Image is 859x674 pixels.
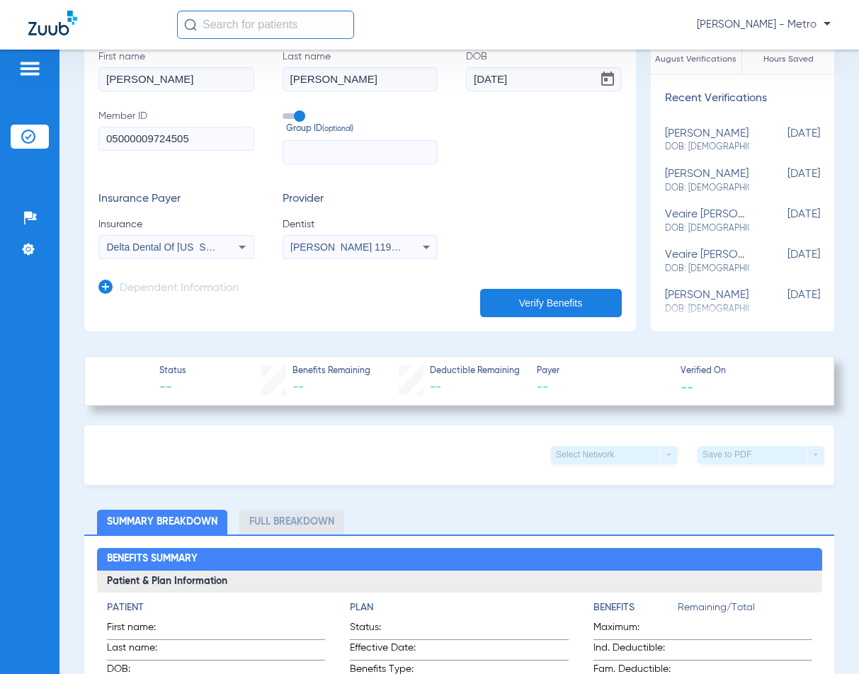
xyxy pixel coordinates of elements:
span: -- [537,379,668,396]
h3: Insurance Payer [98,193,254,207]
input: First name [98,67,254,91]
h4: Benefits [593,600,678,615]
div: veaire [PERSON_NAME] [665,208,750,234]
span: -- [159,379,186,396]
span: DOB: [DEMOGRAPHIC_DATA] [665,182,750,195]
span: Dentist [283,217,438,232]
span: Maximum: [593,620,678,639]
span: [PERSON_NAME] 1194817262 [290,241,430,253]
span: Verified On [681,365,812,378]
span: Benefits Remaining [292,365,370,378]
span: -- [681,379,693,394]
span: Delta Dental Of [US_STATE] [107,241,233,253]
span: August Verifications [651,52,742,67]
span: DOB: [DEMOGRAPHIC_DATA] [665,222,750,235]
h3: Recent Verifications [651,92,835,106]
div: [PERSON_NAME] [665,168,750,194]
span: Status [159,365,186,378]
span: DOB: [DEMOGRAPHIC_DATA] [665,141,750,154]
span: [DATE] [749,249,820,275]
img: Zuub Logo [28,11,77,35]
h4: Plan [350,600,569,615]
div: [PERSON_NAME] [665,127,750,154]
span: [DATE] [749,208,820,234]
label: Last name [283,50,438,91]
img: hamburger-icon [18,60,41,77]
span: Hours Saved [742,52,834,67]
h2: Benefits Summary [97,548,822,571]
span: Insurance [98,217,254,232]
span: [PERSON_NAME] - Metro [697,18,831,32]
span: Payer [537,365,668,378]
span: -- [430,382,441,393]
span: Deductible Remaining [430,365,520,378]
label: Member ID [98,109,254,164]
input: DOBOpen calendar [466,67,622,91]
h4: Patient [107,600,326,615]
input: Search for patients [177,11,354,39]
h3: Dependent Information [120,282,239,296]
span: Remaining/Total [678,600,812,620]
li: Full Breakdown [239,510,344,535]
small: (optional) [322,123,353,136]
app-breakdown-title: Benefits [593,600,678,620]
button: Open calendar [593,65,622,93]
span: -- [292,382,304,393]
span: First name: [107,620,176,639]
span: Last name: [107,641,176,660]
label: DOB [466,50,622,91]
div: veaire [PERSON_NAME] [665,249,750,275]
span: [DATE] [749,168,820,194]
input: Last name [283,67,438,91]
li: Summary Breakdown [97,510,227,535]
span: [DATE] [749,289,820,315]
span: Status: [350,620,454,639]
h3: Provider [283,193,438,207]
span: DOB: [DEMOGRAPHIC_DATA] [665,263,750,275]
img: Search Icon [184,18,197,31]
button: Verify Benefits [480,289,622,317]
span: [DATE] [749,127,820,154]
span: Group ID [286,123,438,136]
h3: Patient & Plan Information [97,571,822,593]
label: First name [98,50,254,91]
span: Effective Date: [350,641,454,660]
span: Ind. Deductible: [593,641,678,660]
input: Member ID [98,127,254,151]
div: [PERSON_NAME] [665,289,750,315]
iframe: Chat Widget [788,606,859,674]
